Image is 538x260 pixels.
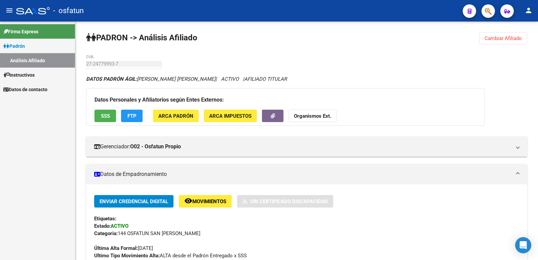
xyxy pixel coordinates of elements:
span: FTP [127,113,137,119]
strong: Última Alta Formal: [94,245,138,251]
strong: Ultimo Tipo Movimiento Alta: [94,253,160,259]
button: Movimientos [179,195,232,208]
strong: DATOS PADRÓN ÁGIL: [86,76,137,82]
span: Sin Certificado Discapacidad [250,198,328,205]
mat-icon: menu [5,6,13,14]
strong: Estado: [94,223,111,229]
span: Padrón [3,42,25,50]
strong: Categoria: [94,230,118,236]
span: - osfatun [53,3,84,18]
span: AFILIADO TITULAR [244,76,287,82]
span: Firma Express [3,28,38,35]
button: FTP [121,110,143,122]
button: Sin Certificado Discapacidad [237,195,333,208]
span: Cambiar Afiliado [485,35,522,41]
span: [DATE] [94,245,153,251]
strong: O02 - Osfatun Propio [130,143,181,150]
mat-panel-title: Datos de Empadronamiento [94,171,511,178]
mat-expansion-panel-header: Datos de Empadronamiento [86,164,527,184]
div: 144 OSFATUN SAN [PERSON_NAME] [94,230,519,237]
span: [PERSON_NAME] [PERSON_NAME] [86,76,216,82]
i: | ACTIVO | [86,76,287,82]
button: Enviar Credencial Digital [94,195,174,208]
span: ARCA Impuestos [209,113,252,119]
mat-icon: remove_red_eye [184,197,192,205]
div: Open Intercom Messenger [515,237,531,253]
span: SSS [101,113,110,119]
button: Organismos Ext. [289,110,337,122]
button: Cambiar Afiliado [479,32,527,44]
mat-panel-title: Gerenciador: [94,143,511,150]
span: Movimientos [192,198,226,205]
span: Instructivos [3,71,35,79]
span: ARCA Padrón [158,113,193,119]
span: ALTA desde el Padrón Entregado x SSS [94,253,247,259]
h3: Datos Personales y Afiliatorios según Entes Externos: [94,95,476,105]
strong: PADRON -> Análisis Afiliado [86,33,197,42]
button: ARCA Impuestos [204,110,257,122]
strong: Organismos Ext. [294,113,331,119]
strong: Etiquetas: [94,216,116,222]
mat-icon: person [525,6,533,14]
button: ARCA Padrón [153,110,199,122]
span: Datos de contacto [3,86,47,93]
strong: ACTIVO [111,223,128,229]
mat-expansion-panel-header: Gerenciador:O02 - Osfatun Propio [86,137,527,157]
span: Enviar Credencial Digital [100,198,168,205]
button: SSS [94,110,116,122]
